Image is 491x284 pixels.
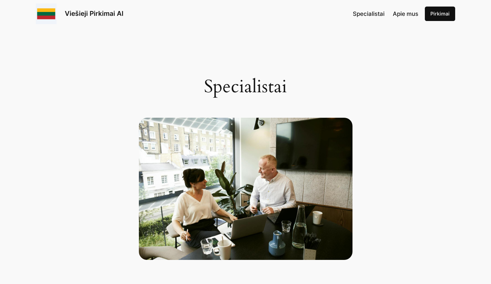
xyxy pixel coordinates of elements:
span: Specialistai [353,10,385,17]
span: Apie mus [393,10,418,17]
: man and woman discussing and sharing ideas [139,118,352,260]
a: Viešieji Pirkimai AI [65,9,123,18]
img: Viešieji pirkimai logo [36,3,57,24]
a: Apie mus [393,9,418,18]
a: Specialistai [353,9,385,18]
nav: Navigation [353,9,418,18]
a: Pirkimai [425,7,455,21]
h1: Specialistai [139,76,352,97]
